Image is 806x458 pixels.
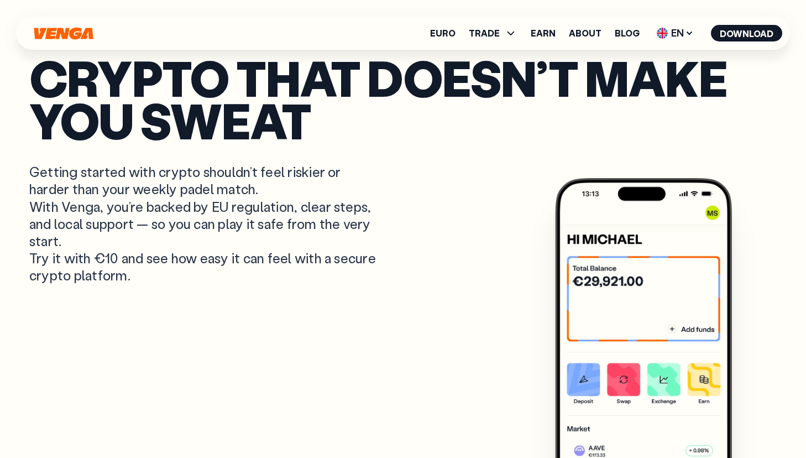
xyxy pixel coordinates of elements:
[531,29,556,38] a: Earn
[657,28,668,39] img: flag-uk
[29,56,777,141] p: Crypto that doesn’t make you sweat
[29,163,379,284] p: Getting started with crypto shouldn’t feel riskier or harder than your weekly padel match. With V...
[469,29,500,38] span: TRADE
[569,29,601,38] a: About
[430,29,456,38] a: Euro
[469,27,517,40] span: TRADE
[653,24,698,42] span: EN
[33,27,95,40] svg: Home
[711,25,782,41] button: Download
[615,29,640,38] a: Blog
